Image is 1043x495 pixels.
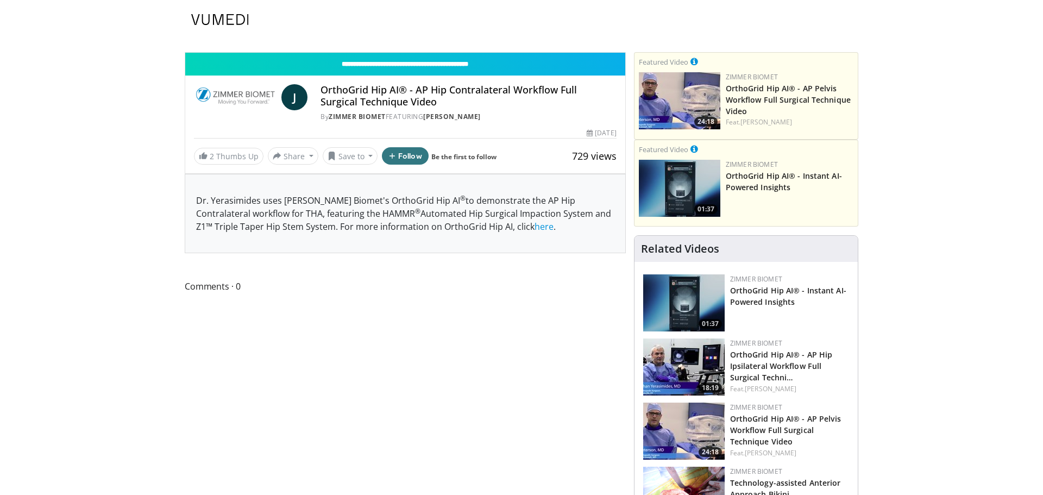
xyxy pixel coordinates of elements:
[699,319,722,329] span: 01:37
[194,84,277,110] img: Zimmer Biomet
[730,413,841,447] a: OrthoGrid Hip AI® - AP Pelvis Workflow Full Surgical Technique Video
[699,447,722,457] span: 24:18
[194,148,263,165] a: 2 Thumbs Up
[699,383,722,393] span: 18:19
[726,72,778,82] a: Zimmer Biomet
[643,274,725,331] img: 51d03d7b-a4ba-45b7-9f92-2bfbd1feacc3.150x105_q85_crop-smart_upscale.jpg
[535,221,554,233] a: here
[643,403,725,460] a: 24:18
[641,242,719,255] h4: Related Videos
[268,147,318,165] button: Share
[423,112,481,121] a: [PERSON_NAME]
[726,171,842,192] a: OrthoGrid Hip AI® - Instant AI-Powered Insights
[726,83,851,116] a: OrthoGrid Hip AI® - AP Pelvis Workflow Full Surgical Technique Video
[460,193,466,203] sup: ®
[730,274,782,284] a: Zimmer Biomet
[321,112,616,122] div: By FEATURING
[185,279,626,293] span: Comments 0
[639,72,720,129] a: 24:18
[694,117,718,127] span: 24:18
[745,448,796,458] a: [PERSON_NAME]
[323,147,378,165] button: Save to
[643,274,725,331] a: 01:37
[382,147,429,165] button: Follow
[730,467,782,476] a: Zimmer Biomet
[730,384,849,394] div: Feat.
[726,117,853,127] div: Feat.
[730,403,782,412] a: Zimmer Biomet
[643,403,725,460] img: c80c1d29-5d08-4b57-b833-2b3295cd5297.150x105_q85_crop-smart_upscale.jpg
[191,14,249,25] img: VuMedi Logo
[415,206,420,216] sup: ®
[329,112,386,121] a: Zimmer Biomet
[730,448,849,458] div: Feat.
[730,349,833,383] a: OrthoGrid Hip AI® - AP Hip Ipsilateral Workflow Full Surgical Techni…
[281,84,307,110] a: J
[726,160,778,169] a: Zimmer Biomet
[745,384,796,393] a: [PERSON_NAME]
[690,55,698,67] a: This is paid for by Zimmer Biomet
[196,194,614,233] p: Dr. Yerasimides uses [PERSON_NAME] Biomet's OrthoGrid Hip AI to demonstrate the AP Hip Contralate...
[639,160,720,217] img: 51d03d7b-a4ba-45b7-9f92-2bfbd1feacc3.150x105_q85_crop-smart_upscale.jpg
[587,128,616,138] div: [DATE]
[210,151,214,161] span: 2
[639,145,688,154] small: Featured Video
[730,285,846,307] a: OrthoGrid Hip AI® - Instant AI-Powered Insights
[690,143,698,155] a: This is paid for by Zimmer Biomet
[431,152,497,161] a: Be the first to follow
[639,72,720,129] img: c80c1d29-5d08-4b57-b833-2b3295cd5297.150x105_q85_crop-smart_upscale.jpg
[643,339,725,396] img: 503c3a3d-ad76-4115-a5ba-16c0230cde33.150x105_q85_crop-smart_upscale.jpg
[643,339,725,396] a: 18:19
[740,117,792,127] a: [PERSON_NAME]
[572,149,617,162] span: 729 views
[694,204,718,214] span: 01:37
[639,57,688,67] small: Featured Video
[321,84,616,108] h4: OrthoGrid Hip AI® - AP Hip Contralateral Workflow Full Surgical Technique Video
[730,339,782,348] a: Zimmer Biomet
[639,160,720,217] a: 01:37
[730,348,849,383] h3: OrthoGrid Hip AI® - AP Hip Ipsilateral Workflow Full Surgical Technique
